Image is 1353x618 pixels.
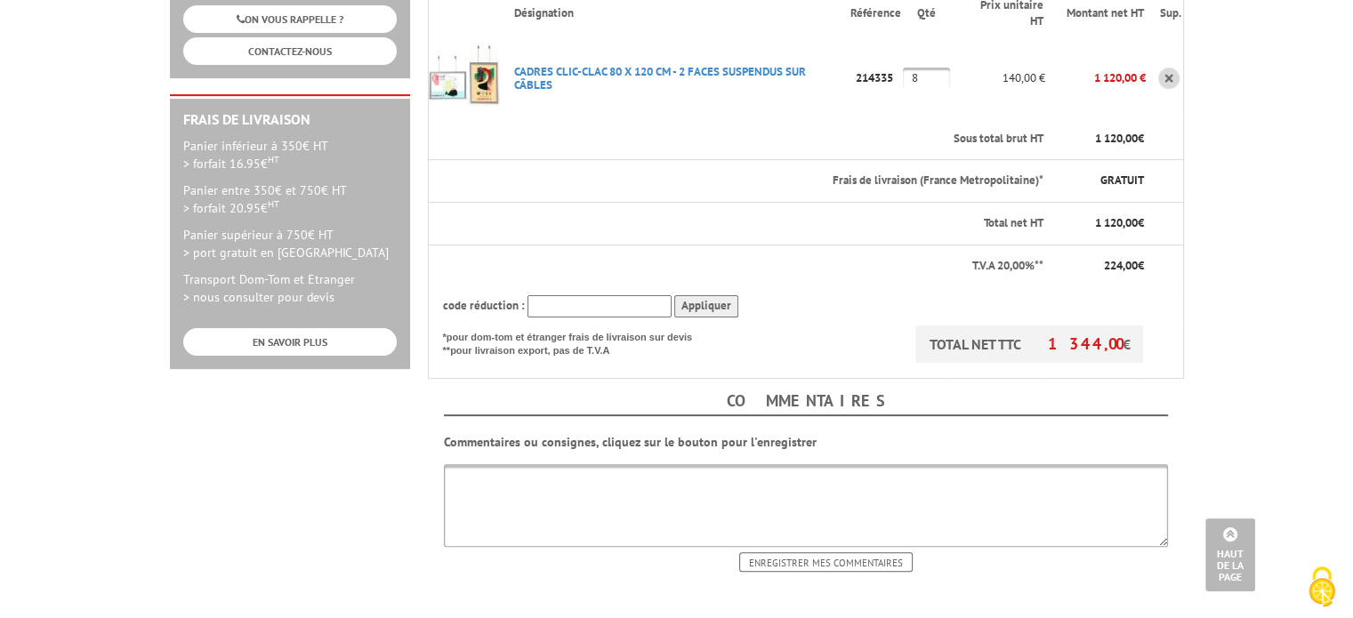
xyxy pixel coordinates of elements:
span: 1 120,00 [1094,131,1137,146]
p: 140,00 € [950,62,1044,93]
p: Panier inférieur à 350€ HT [183,137,397,173]
th: Sous total brut HT [500,118,1045,160]
p: T.V.A 20,00%** [443,258,1043,275]
a: Haut de la page [1205,518,1255,591]
p: Total net HT [443,215,1043,232]
input: Enregistrer mes commentaires [739,552,913,572]
input: Appliquer [674,295,738,317]
p: Panier entre 350€ et 750€ HT [183,181,397,217]
p: € [1059,215,1143,232]
span: > forfait 20.95€ [183,200,279,216]
a: CONTACTEZ-NOUS [183,37,397,65]
span: 1 120,00 [1094,215,1137,230]
span: 224,00 [1103,258,1137,273]
p: Montant net HT [1059,5,1143,22]
p: Transport Dom-Tom et Etranger [183,270,397,306]
sup: HT [268,153,279,165]
p: Panier supérieur à 750€ HT [183,226,397,261]
b: Commentaires ou consignes, cliquez sur le bouton pour l'enregistrer [444,434,817,450]
p: € [1059,131,1143,148]
span: code réduction : [443,298,525,313]
p: TOTAL NET TTC € [915,325,1143,363]
button: Cookies (fenêtre modale) [1291,558,1353,618]
p: 214335 [850,62,903,93]
h4: Commentaires [444,388,1168,416]
span: GRATUIT [1099,173,1143,188]
p: Référence [850,5,901,22]
span: > forfait 16.95€ [183,156,279,172]
span: > port gratuit en [GEOGRAPHIC_DATA] [183,245,389,261]
span: > nous consulter pour devis [183,289,334,305]
img: Cookies (fenêtre modale) [1300,565,1344,609]
p: Frais de livraison (France Metropolitaine)* [514,173,1043,189]
sup: HT [268,197,279,210]
a: EN SAVOIR PLUS [183,328,397,356]
p: *pour dom-tom et étranger frais de livraison sur devis **pour livraison export, pas de T.V.A [443,325,710,358]
img: CADRES CLIC-CLAC 80 X 120 CM - 2 FACES SUSPENDUS SUR CâBLES [429,43,500,114]
h2: Frais de Livraison [183,112,397,128]
a: ON VOUS RAPPELLE ? [183,5,397,33]
p: € [1059,258,1143,275]
span: 1 344,00 [1047,333,1122,354]
a: CADRES CLIC-CLAC 80 X 120 CM - 2 FACES SUSPENDUS SUR CâBLES [514,64,806,92]
p: 1 120,00 € [1044,62,1145,93]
